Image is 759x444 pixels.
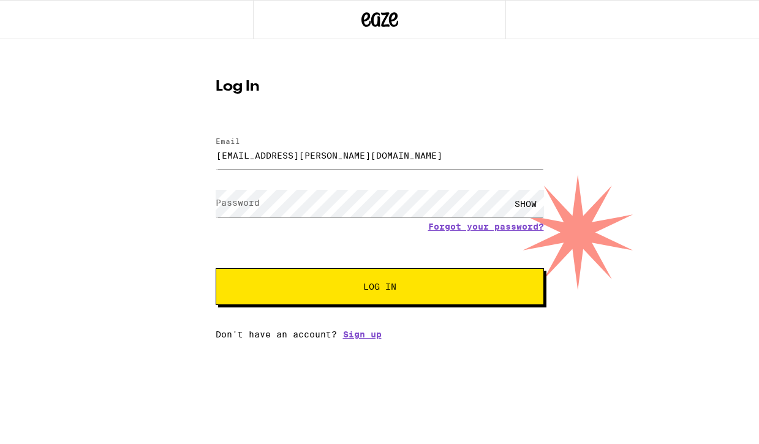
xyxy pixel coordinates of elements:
[216,198,260,208] label: Password
[363,282,396,291] span: Log In
[507,190,544,217] div: SHOW
[216,80,544,94] h1: Log In
[343,329,382,339] a: Sign up
[216,268,544,305] button: Log In
[216,329,544,339] div: Don't have an account?
[216,141,544,169] input: Email
[216,137,240,145] label: Email
[428,222,544,231] a: Forgot your password?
